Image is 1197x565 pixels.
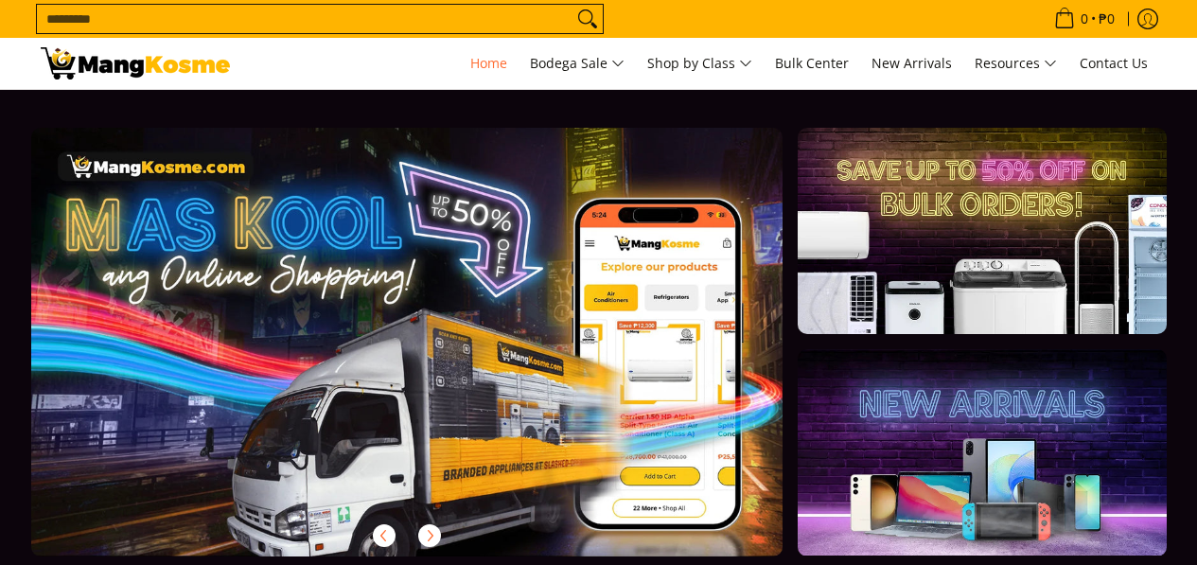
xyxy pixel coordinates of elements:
[363,515,405,556] button: Previous
[871,54,952,72] span: New Arrivals
[775,54,849,72] span: Bulk Center
[1070,38,1157,89] a: Contact Us
[862,38,961,89] a: New Arrivals
[249,38,1157,89] nav: Main Menu
[41,47,230,79] img: Mang Kosme: Your Home Appliances Warehouse Sale Partner!
[461,38,517,89] a: Home
[647,52,752,76] span: Shop by Class
[1078,12,1091,26] span: 0
[965,38,1066,89] a: Resources
[409,515,450,556] button: Next
[470,54,507,72] span: Home
[520,38,634,89] a: Bodega Sale
[1096,12,1118,26] span: ₱0
[572,5,603,33] button: Search
[1048,9,1120,29] span: •
[975,52,1057,76] span: Resources
[638,38,762,89] a: Shop by Class
[766,38,858,89] a: Bulk Center
[530,52,625,76] span: Bodega Sale
[1080,54,1148,72] span: Contact Us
